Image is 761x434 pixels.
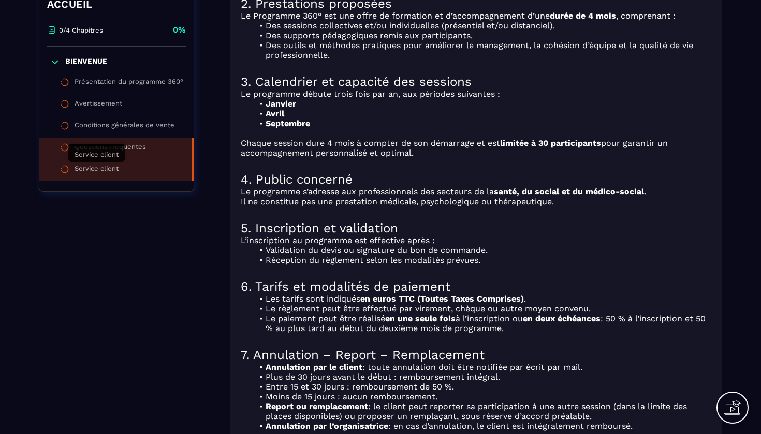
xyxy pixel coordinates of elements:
strong: durée de 4 mois [550,11,616,21]
p: L’inscription au programme est effective après : [241,235,712,245]
div: Conditions générales de vente [75,121,174,132]
h2: 5. Inscription et validation [241,221,712,235]
li: : en cas d’annulation, le client est intégralement remboursé. [253,421,712,431]
p: Le programme s’adresse aux professionnels des secteurs de la . [241,187,712,197]
p: 0% [173,24,186,36]
li: Plus de 30 jours avant le début : remboursement intégral. [253,372,712,382]
strong: Annulation par le client [266,362,362,372]
li: Le règlement peut être effectué par virement, chèque ou autre moyen convenu. [253,304,712,313]
div: Questions fréquentes [75,143,146,154]
li: Les tarifs sont indiqués . [253,294,712,304]
strong: santé, du social et du médico-social [494,187,644,197]
h2: 4. Public concerné [241,172,712,187]
p: Chaque session dure 4 mois à compter de son démarrage et est pour garantir un accompagnement pers... [241,138,712,158]
li: Réception du règlement selon les modalités prévues. [253,255,712,265]
h2: 7. Annulation – Report – Remplacement [241,348,712,362]
div: Présentation du programme 360° [75,78,183,89]
strong: en deux échéances [523,313,601,323]
strong: en euros TTC (Toutes Taxes Comprises) [360,294,524,304]
div: Avertissement [75,99,122,111]
strong: Report ou remplacement [266,401,368,411]
li: Le paiement peut être réalisé à l’inscription ou : 50 % à l’inscription et 50 % au plus tard au d... [253,313,712,333]
li: : toute annulation doit être notifiée par écrit par mail. [253,362,712,372]
p: Le programme débute trois fois par an, aux périodes suivantes : [241,89,712,99]
h2: 3. Calendrier et capacité des sessions [241,74,712,89]
strong: Septembre [266,118,310,128]
p: BIENVENUE [65,57,107,67]
h2: 6. Tarifs et modalités de paiement [241,279,712,294]
li: Validation du devis ou signature du bon de commande. [253,245,712,255]
strong: en une seule fois [385,313,456,323]
li: Des supports pédagogiques remis aux participants. [253,31,712,40]
li: Des sessions collectives et/ou individuelles (présentiel et/ou distanciel). [253,21,712,31]
div: Service client [75,164,119,176]
li: Entre 15 et 30 jours : remboursement de 50 %. [253,382,712,392]
li: : le client peut reporter sa participation à une autre session (dans la limite des places disponi... [253,401,712,421]
strong: limitée à 30 participants [500,138,601,148]
span: Service client [75,151,119,158]
strong: Annulation par l’organisatrice [266,421,388,431]
li: Des outils et méthodes pratiques pour améliorer le management, la cohésion d’équipe et la qualité... [253,40,712,60]
p: 0/4 Chapitres [59,26,103,34]
strong: Avril [266,109,284,118]
li: Moins de 15 jours : aucun remboursement. [253,392,712,401]
strong: Janvier [266,99,296,109]
p: Le Programme 360° est une offre de formation et d’accompagnement d’une , comprenant : [241,11,712,21]
p: Il ne constitue pas une prestation médicale, psychologique ou thérapeutique. [241,197,712,206]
